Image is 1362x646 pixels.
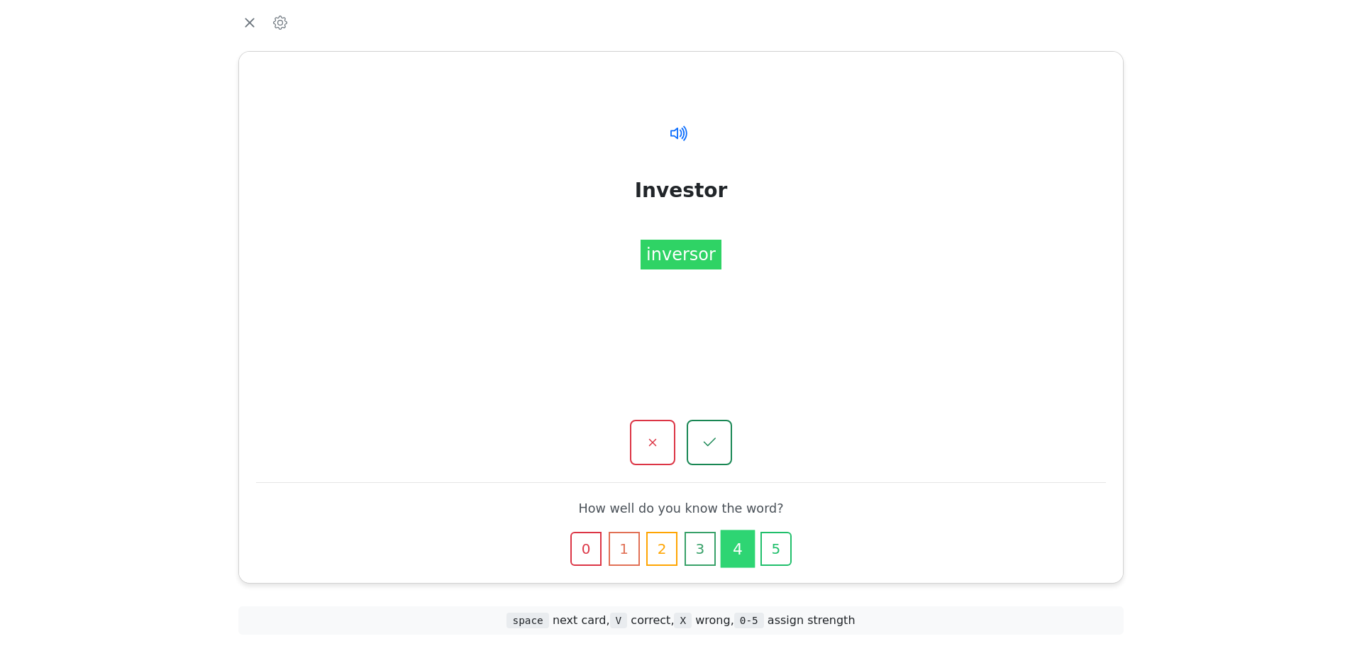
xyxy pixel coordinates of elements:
span: 5 [772,538,781,559]
button: 2 [646,532,677,566]
span: 0-5 [734,613,764,628]
span: V [610,613,628,628]
button: 5 [760,532,792,566]
span: next card , correct , wrong , assign strength [506,613,855,627]
div: How well do you know the word? [267,500,1095,518]
button: 0 [570,532,602,566]
button: 1 [609,532,640,566]
div: inversor [641,239,721,269]
div: Investor [635,175,728,205]
button: 3 [685,532,716,566]
span: X [674,613,692,628]
span: space [506,613,548,628]
button: 4 [721,530,755,568]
